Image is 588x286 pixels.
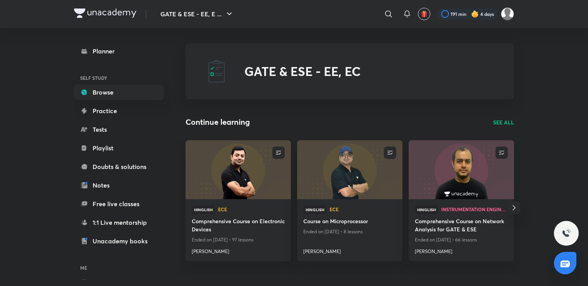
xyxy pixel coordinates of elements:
[415,235,508,245] p: Ended on [DATE] • 66 lessons
[218,207,285,212] span: ECE
[184,140,292,200] img: new-thumbnail
[303,205,327,214] span: Hinglish
[303,217,396,227] a: Course on Microprocessor
[74,9,136,18] img: Company Logo
[471,10,479,18] img: streak
[418,8,430,20] button: avatar
[74,196,164,212] a: Free live classes
[415,205,438,214] span: Hinglish
[415,217,508,235] a: Comprehensive Course on Network Analysis for GATE & ESE
[562,229,571,238] img: ttu
[297,140,402,199] a: new-thumbnail
[407,140,515,200] img: new-thumbnail
[74,84,164,100] a: Browse
[74,261,164,274] h6: ME
[74,233,164,249] a: Unacademy books
[74,71,164,84] h6: SELF STUDY
[218,207,285,212] a: ECE
[204,59,229,84] img: GATE & ESE - EE, EC
[501,7,514,21] img: Avantika Choudhary
[74,140,164,156] a: Playlist
[192,245,285,255] a: [PERSON_NAME]
[74,43,164,59] a: Planner
[192,235,285,245] p: Ended on [DATE] • 97 lessons
[74,122,164,137] a: Tests
[330,207,396,212] a: ECE
[156,6,239,22] button: GATE & ESE - EE, E ...
[441,207,508,212] a: Instrumentation Engineering
[186,116,250,128] h2: Continue learning
[303,227,396,237] p: Ended on [DATE] • 8 lessons
[330,207,396,212] span: ECE
[74,103,164,119] a: Practice
[192,217,285,235] a: Comprehensive Course on Electronic Devices
[441,207,508,212] span: Instrumentation Engineering
[409,140,514,199] a: new-thumbnail
[74,215,164,230] a: 1:1 Live mentorship
[493,118,514,126] a: SEE ALL
[74,159,164,174] a: Doubts & solutions
[296,140,403,200] img: new-thumbnail
[192,205,215,214] span: Hinglish
[186,140,291,199] a: new-thumbnail
[415,245,508,255] a: [PERSON_NAME]
[303,245,396,255] a: [PERSON_NAME]
[74,177,164,193] a: Notes
[74,9,136,20] a: Company Logo
[244,64,361,79] h2: GATE & ESE - EE, EC
[421,10,428,17] img: avatar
